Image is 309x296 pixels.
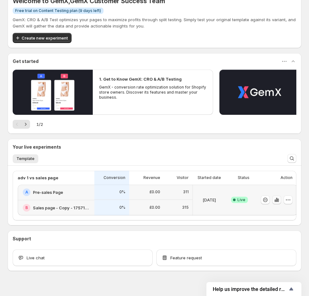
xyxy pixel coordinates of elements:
[33,189,63,195] h2: Pre-sales Page
[27,255,45,261] span: Live chat
[13,16,296,29] p: GemX: CRO & A/B Test optimizes your pages to maximize profits through split testing. Simply test ...
[25,205,28,210] h2: B
[149,189,160,194] p: £0.00
[203,197,216,203] p: [DATE]
[287,154,296,163] button: Search and filter results
[15,8,101,13] span: Free trial on Content Testing plan (9 days left)
[13,236,31,242] h3: Support
[13,33,72,43] button: Create new experiment
[16,156,35,161] span: Template
[213,286,287,292] span: Help us improve the detailed report for A/B campaigns
[36,121,43,127] span: 1 / 2
[119,205,125,210] p: 0%
[237,197,245,202] span: Live
[13,58,39,65] h3: Get started
[219,70,300,115] button: Play video
[143,175,160,180] p: Revenue
[198,175,221,180] p: Started date
[119,189,125,194] p: 0%
[33,205,91,211] h2: Sales page - Copy - 1757109853212
[13,120,30,129] nav: Pagination
[170,255,202,261] span: Feature request
[13,70,93,115] button: Play video
[13,144,61,150] h3: Your live experiments
[177,175,189,180] p: Visitor
[182,205,189,210] p: 315
[104,175,125,180] p: Conversion
[99,85,207,100] p: GemX - conversion rate optimization solution for Shopify store owners. Discover its features and ...
[213,285,295,293] button: Show survey - Help us improve the detailed report for A/B campaigns
[25,190,28,195] h2: A
[183,189,189,194] p: 311
[281,175,293,180] p: Action
[99,76,182,82] h2: 1. Get to Know GemX: CRO & A/B Testing
[22,35,68,41] span: Create new experiment
[21,120,30,129] button: Next
[149,205,160,210] p: £0.00
[238,175,249,180] p: Status
[18,175,58,181] p: adv 1 vs sales page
